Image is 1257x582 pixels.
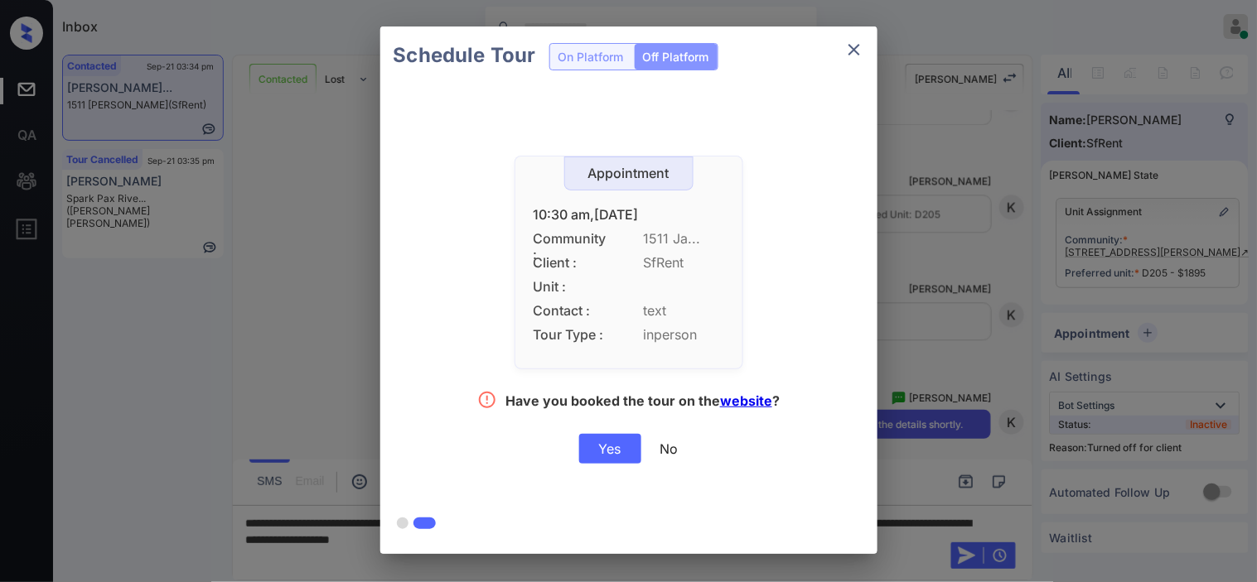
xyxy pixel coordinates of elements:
span: Contact : [534,303,608,319]
div: 10:30 am,[DATE] [534,207,724,223]
div: Appointment [565,166,693,181]
button: close [838,33,871,66]
span: inperson [644,327,724,343]
span: 1511 Ja... [644,231,724,247]
div: No [660,440,679,457]
div: Have you booked the tour on the ? [505,392,780,413]
span: SfRent [644,255,724,271]
span: text [644,303,724,319]
div: Yes [579,434,641,464]
h2: Schedule Tour [380,26,549,84]
span: Unit : [534,279,608,295]
span: Client : [534,255,608,271]
span: Tour Type : [534,327,608,343]
span: Community : [534,231,608,247]
a: website [720,392,772,409]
